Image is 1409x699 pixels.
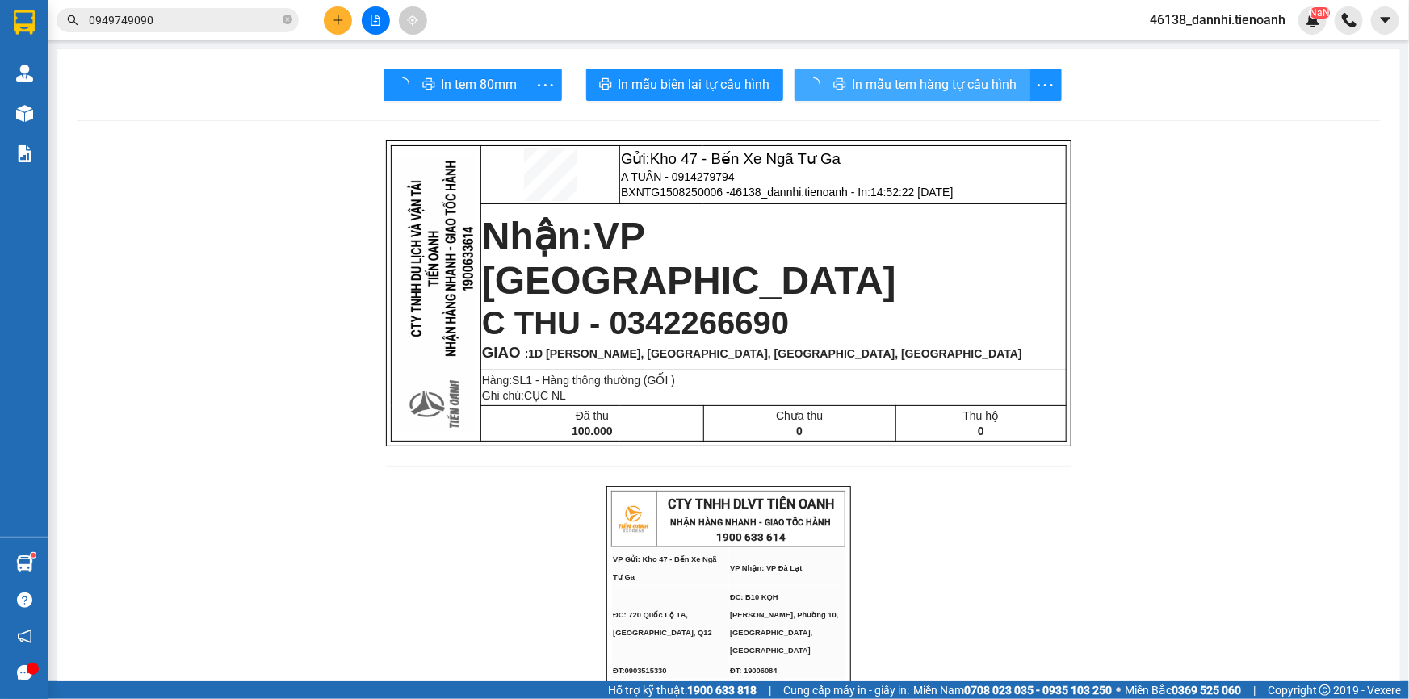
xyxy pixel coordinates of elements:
span: ĐT:0903515330 [6,115,60,123]
strong: 1900 633 818 [687,684,757,697]
span: ĐC: B10 KQH [PERSON_NAME], Phường 10, [GEOGRAPHIC_DATA], [GEOGRAPHIC_DATA] [123,77,231,111]
button: printerIn mẫu biên lai tự cấu hình [586,69,783,101]
span: CTY TNHH DLVT TIẾN OANH [668,496,834,512]
span: ĐC: 720 Quốc Lộ 1A, [GEOGRAPHIC_DATA], Q12 [613,611,712,637]
span: 0 [978,425,984,437]
sup: 1 [31,553,36,558]
span: ĐC: 720 Quốc Lộ 1A, [GEOGRAPHIC_DATA], Q12 [6,86,106,103]
button: more [530,69,562,101]
span: : [521,347,1022,360]
span: 100.000 [572,425,613,437]
span: file-add [370,15,381,26]
span: CTY TNHH DLVT TIẾN OANH [60,9,226,24]
span: VP [GEOGRAPHIC_DATA] [482,215,896,302]
img: solution-icon [16,145,33,162]
span: ĐT: 19006084 [123,115,170,123]
strong: 1900 633 614 [108,40,178,52]
span: Ghi chú: [482,389,566,402]
span: In tem 80mm [442,74,518,94]
span: ⚪️ [1116,687,1121,693]
strong: 0708 023 035 - 0935 103 250 [964,684,1112,697]
span: close-circle [283,13,292,28]
span: Đã thu [576,409,609,422]
span: C THU - 0342266690 [482,305,789,341]
span: printer [833,77,846,93]
span: GIAO [482,344,521,361]
span: message [17,665,32,680]
span: In mẫu biên lai tự cấu hình [619,74,770,94]
span: copyright [1319,684,1331,696]
span: close-circle [283,15,292,24]
span: 14:52:22 [DATE] [870,186,953,199]
span: Hàng:SL [482,374,675,387]
span: Hỗ trợ kỹ thuật: [608,681,757,699]
strong: NHẬN HÀNG NHANH - GIAO TỐC HÀNH [671,517,832,528]
span: notification [17,629,32,644]
span: printer [599,77,612,93]
span: more [530,75,561,95]
span: 0 [796,425,803,437]
span: 1D [PERSON_NAME], [GEOGRAPHIC_DATA], [GEOGRAPHIC_DATA], [GEOGRAPHIC_DATA] [528,347,1021,360]
span: ĐC: B10 KQH [PERSON_NAME], Phường 10, [GEOGRAPHIC_DATA], [GEOGRAPHIC_DATA] [730,593,838,655]
img: warehouse-icon [16,555,33,572]
span: A TUÂN - 0914279794 [621,170,735,183]
span: Gửi: [621,150,841,167]
strong: Nhận: [482,215,896,302]
button: plus [324,6,352,35]
button: printerIn mẫu tem hàng tự cấu hình [795,69,1030,101]
sup: NaN [1310,7,1330,19]
button: aim [399,6,427,35]
img: icon-new-feature [1306,13,1320,27]
span: loading [396,77,416,90]
img: warehouse-icon [16,65,33,82]
span: aim [407,15,418,26]
span: | [769,681,771,699]
span: 46138_dannhi.tienoanh [1137,10,1298,30]
span: | [1253,681,1256,699]
img: warehouse-icon [16,105,33,122]
span: question-circle [17,592,32,608]
span: ĐT: 19006084 [730,667,778,675]
strong: 1900 633 614 [716,531,786,543]
span: 46138_dannhi.tienoanh - In: [730,186,954,199]
span: Cung cấp máy in - giấy in: [783,681,909,699]
span: In mẫu tem hàng tự cấu hình [853,74,1017,94]
button: printerIn tem 80mm [384,69,530,101]
span: BXNTG1508250006 - [621,186,953,199]
span: VP Gửi: Kho 47 - Bến Xe Ngã Tư Ga [6,58,110,75]
button: file-add [362,6,390,35]
span: VP Nhận: VP Đà Lạt [123,63,195,71]
span: Thu hộ [963,409,1000,422]
img: logo-vxr [14,10,35,35]
button: more [1029,69,1062,101]
span: plus [333,15,344,26]
img: logo [6,10,47,51]
span: Miền Nam [913,681,1112,699]
span: Miền Bắc [1125,681,1241,699]
img: phone-icon [1342,13,1357,27]
span: Kho 47 - Bến Xe Ngã Tư Ga [650,150,841,167]
span: loading [807,77,827,90]
button: caret-down [1371,6,1399,35]
span: more [1030,75,1061,95]
img: logo [613,499,653,539]
span: CỤC NL [524,389,566,402]
strong: 0369 525 060 [1172,684,1241,697]
input: Tìm tên, số ĐT hoặc mã đơn [89,11,279,29]
span: ĐT:0903515330 [613,667,666,675]
span: 1 - Hàng thông thường (GỐI ) [526,374,675,387]
span: printer [422,77,435,93]
span: search [67,15,78,26]
span: caret-down [1378,13,1393,27]
strong: NHẬN HÀNG NHANH - GIAO TỐC HÀNH [63,27,224,37]
span: VP Gửi: Kho 47 - Bến Xe Ngã Tư Ga [613,555,716,581]
span: Chưa thu [776,409,823,422]
span: VP Nhận: VP Đà Lạt [730,564,802,572]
